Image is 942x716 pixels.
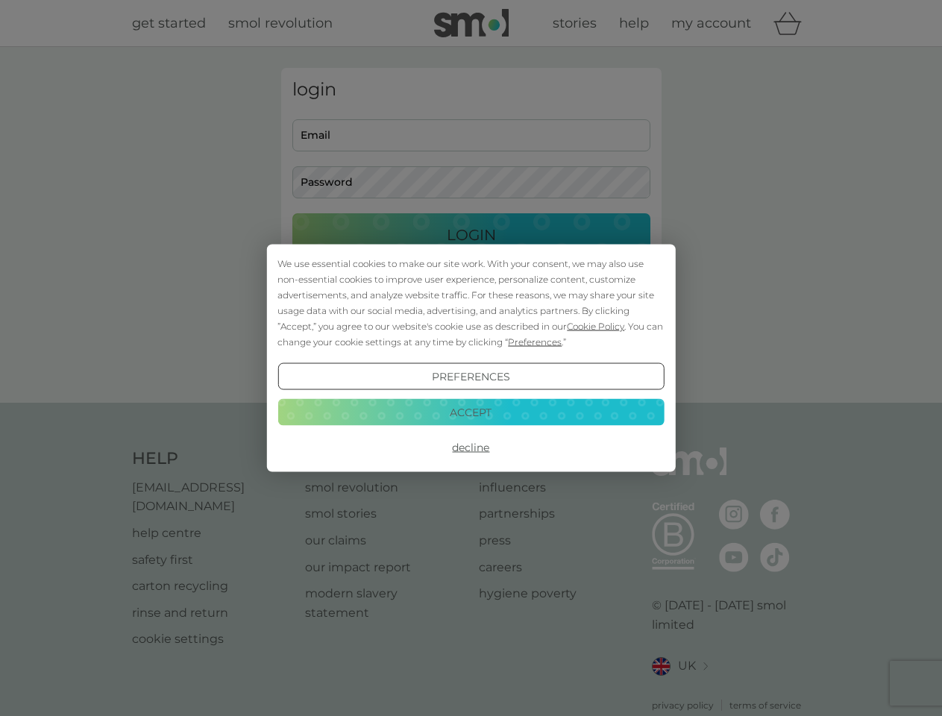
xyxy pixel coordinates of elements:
[277,256,664,350] div: We use essential cookies to make our site work. With your consent, we may also use non-essential ...
[266,245,675,472] div: Cookie Consent Prompt
[567,321,624,332] span: Cookie Policy
[277,434,664,461] button: Decline
[277,363,664,390] button: Preferences
[508,336,562,348] span: Preferences
[277,398,664,425] button: Accept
